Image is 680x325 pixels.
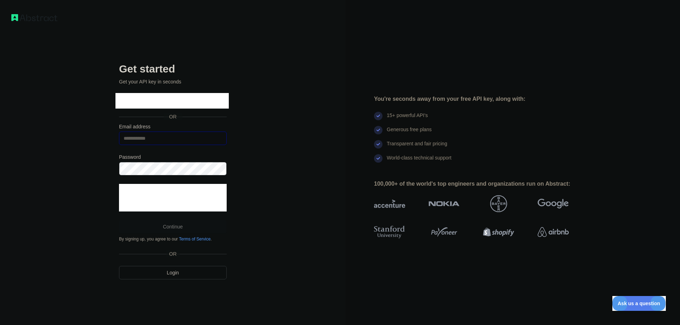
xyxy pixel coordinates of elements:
[374,140,382,149] img: check mark
[429,224,460,240] img: payoneer
[538,195,569,212] img: google
[387,154,452,168] div: World-class technical support
[374,195,405,212] img: accenture
[612,296,666,311] iframe: Toggle Customer Support
[374,95,591,103] div: You're seconds away from your free API key, along with:
[119,266,227,279] a: Login
[119,153,227,161] label: Password
[483,224,514,240] img: shopify
[11,14,57,21] img: Workflow
[166,250,180,257] span: OR
[119,184,227,211] iframe: reCAPTCHA
[387,140,447,154] div: Transparent and fair pricing
[387,112,428,126] div: 15+ powerful API's
[374,180,591,188] div: 100,000+ of the world's top engineers and organizations run on Abstract:
[179,237,210,242] a: Terms of Service
[374,112,382,120] img: check mark
[374,126,382,134] img: check mark
[538,224,569,240] img: airbnb
[119,78,227,85] p: Get your API key in seconds
[387,126,432,140] div: Generous free plans
[429,195,460,212] img: nokia
[164,113,182,120] span: OR
[119,236,227,242] div: By signing up, you agree to our .
[115,93,229,109] iframe: Кнопка "Войти с аккаунтом Google"
[374,154,382,163] img: check mark
[119,63,227,75] h2: Get started
[119,123,227,130] label: Email address
[374,224,405,240] img: stanford university
[119,220,227,233] button: Continue
[490,195,507,212] img: bayer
